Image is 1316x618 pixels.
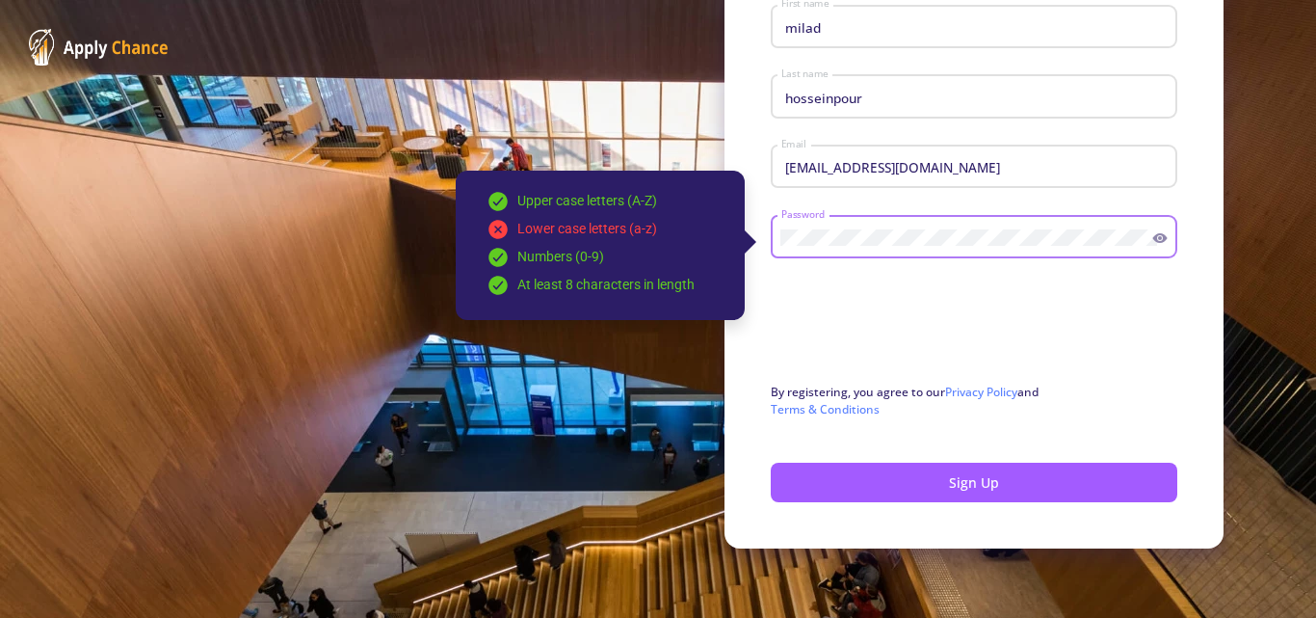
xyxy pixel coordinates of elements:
span: At least 8 characters in length [517,278,695,293]
span: Numbers (0-9) [517,250,604,265]
a: Terms & Conditions [771,401,880,417]
button: Sign Up [771,463,1177,502]
span: Lower case letters (a-z) [517,222,657,237]
span: Upper case letters (A-Z) [517,194,657,209]
a: Privacy Policy [945,384,1017,400]
iframe: reCAPTCHA [771,293,1064,368]
img: ApplyChance Logo [29,29,169,66]
p: By registering, you agree to our and [771,384,1177,418]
